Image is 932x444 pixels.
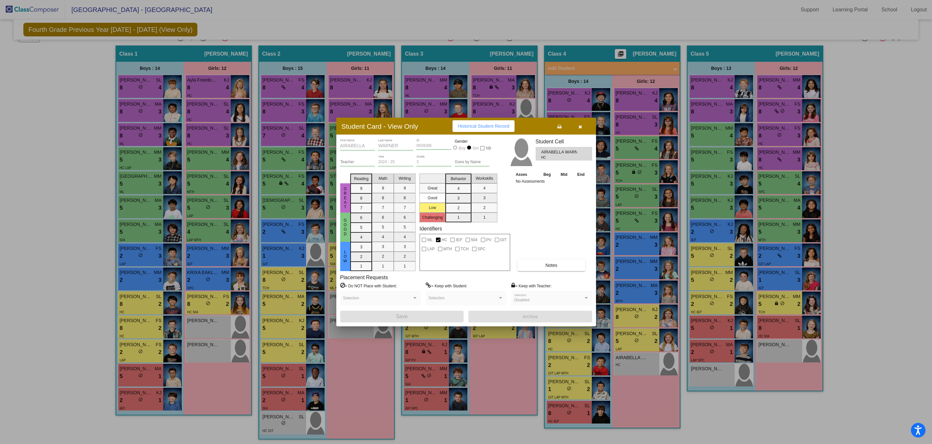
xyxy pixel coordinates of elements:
span: HC [541,155,573,160]
span: HC [441,236,447,244]
th: Beg [538,171,556,178]
span: Disabled [514,298,529,302]
span: 504 [471,236,478,244]
span: GIT [500,236,507,244]
div: Girl [472,145,479,151]
input: year [378,160,413,164]
span: PV [486,236,491,244]
span: LAP [427,245,435,253]
span: Great [342,187,348,209]
label: = Keep with Teacher: [511,282,552,289]
span: Good [342,218,348,236]
span: Low [342,250,348,263]
button: Historical Student Record [453,120,515,132]
th: Asses [514,171,539,178]
span: Notes [545,263,557,268]
span: ML [427,236,433,244]
mat-label: Gender [455,138,490,144]
span: TCH [461,245,469,253]
button: Save [340,311,464,322]
input: goes by name [455,160,490,164]
span: Archive [523,314,538,319]
span: NB [486,144,491,152]
span: IEP [456,236,462,244]
span: MTH [443,245,452,253]
h3: Student Card - View Only [342,122,418,130]
td: No Assessments [514,178,590,185]
label: = Keep with Student: [426,282,467,289]
h3: Student Cell [536,138,592,145]
span: Historical Student Record [458,124,509,129]
button: Archive [468,311,592,322]
input: grade [416,160,452,164]
label: Identifiers [419,226,442,232]
th: End [572,171,590,178]
input: teacher [340,160,375,164]
button: Notes [517,259,586,271]
input: Enter ID [416,144,452,148]
span: SPC [478,245,486,253]
span: AIRABELLA WARNER [541,149,577,155]
label: Placement Requests [340,274,388,281]
div: Boy [458,145,466,151]
span: Save [396,314,407,319]
label: = Do NOT Place with Student: [340,282,397,289]
th: Mid [556,171,572,178]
